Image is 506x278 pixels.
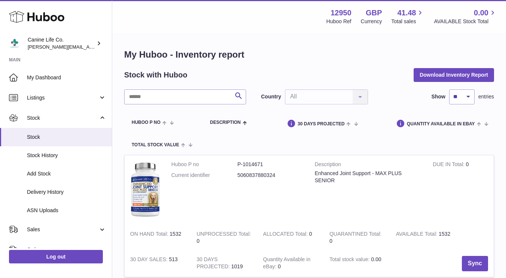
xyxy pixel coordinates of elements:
[125,250,191,277] td: 513
[28,44,150,50] span: [PERSON_NAME][EMAIL_ADDRESS][DOMAIN_NAME]
[124,70,187,80] h2: Stock with Huboo
[371,256,381,262] span: 0.00
[391,18,424,25] span: Total sales
[130,161,160,218] img: product image
[27,226,98,233] span: Sales
[237,172,304,179] dd: 5060837880324
[407,122,475,126] span: Quantity Available in eBay
[263,231,309,239] strong: ALLOCATED Total
[210,120,240,125] span: Description
[132,120,160,125] span: Huboo P no
[427,155,494,225] td: 0
[171,172,237,179] dt: Current identifier
[432,93,445,100] label: Show
[257,225,324,250] td: 0
[130,256,169,264] strong: 30 DAY SALES
[130,231,170,239] strong: ON HAND Total
[397,8,416,18] span: 41.48
[434,18,497,25] span: AVAILABLE Stock Total
[197,231,251,239] strong: UNPROCESSED Total
[298,122,345,126] span: 30 DAYS PROJECTED
[434,8,497,25] a: 0.00 AVAILABLE Stock Total
[366,8,382,18] strong: GBP
[361,18,382,25] div: Currency
[132,143,179,147] span: Total stock value
[433,161,466,169] strong: DUE IN Total
[191,225,258,250] td: 0
[390,225,457,250] td: 1532
[27,74,106,81] span: My Dashboard
[27,170,106,177] span: Add Stock
[27,246,98,253] span: Orders
[331,8,352,18] strong: 12950
[171,161,237,168] dt: Huboo P no
[191,250,258,277] td: 1019
[27,94,98,101] span: Listings
[28,36,95,51] div: Canine Life Co.
[27,189,106,196] span: Delivery History
[414,68,494,82] button: Download Inventory Report
[257,250,324,277] td: 0
[329,231,381,239] strong: QUARANTINED Total
[124,49,494,61] h1: My Huboo - Inventory report
[27,152,106,159] span: Stock History
[315,170,422,184] div: Enhanced Joint Support - MAX PLUS SENIOR
[315,161,422,170] strong: Description
[396,231,439,239] strong: AVAILABLE Total
[478,93,494,100] span: entries
[9,38,20,49] img: kevin@clsgltd.co.uk
[391,8,424,25] a: 41.48 Total sales
[27,207,106,214] span: ASN Uploads
[237,161,304,168] dd: P-1014671
[474,8,488,18] span: 0.00
[462,256,488,271] button: Sync
[9,250,103,263] a: Log out
[329,256,371,264] strong: Total stock value
[261,93,281,100] label: Country
[326,18,352,25] div: Huboo Ref
[27,114,98,122] span: Stock
[329,238,332,244] span: 0
[125,225,191,250] td: 1532
[27,134,106,141] span: Stock
[197,256,231,271] strong: 30 DAYS PROJECTED
[263,256,310,271] strong: Quantity Available in eBay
